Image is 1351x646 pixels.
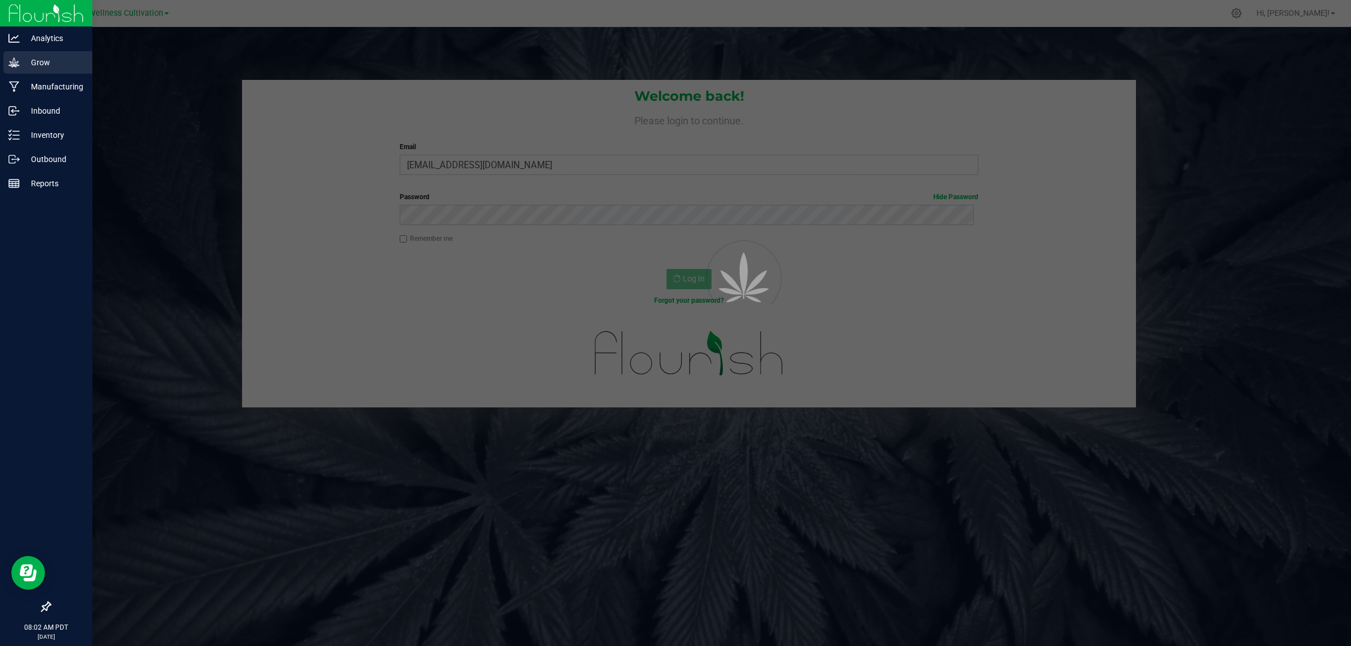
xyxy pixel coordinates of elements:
[8,105,20,116] inline-svg: Inbound
[8,178,20,189] inline-svg: Reports
[8,33,20,44] inline-svg: Analytics
[20,177,87,190] p: Reports
[8,129,20,141] inline-svg: Inventory
[8,57,20,68] inline-svg: Grow
[5,632,87,641] p: [DATE]
[20,80,87,93] p: Manufacturing
[8,154,20,165] inline-svg: Outbound
[20,128,87,142] p: Inventory
[20,56,87,69] p: Grow
[20,104,87,118] p: Inbound
[8,81,20,92] inline-svg: Manufacturing
[5,622,87,632] p: 08:02 AM PDT
[20,32,87,45] p: Analytics
[20,152,87,166] p: Outbound
[11,556,45,590] iframe: Resource center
